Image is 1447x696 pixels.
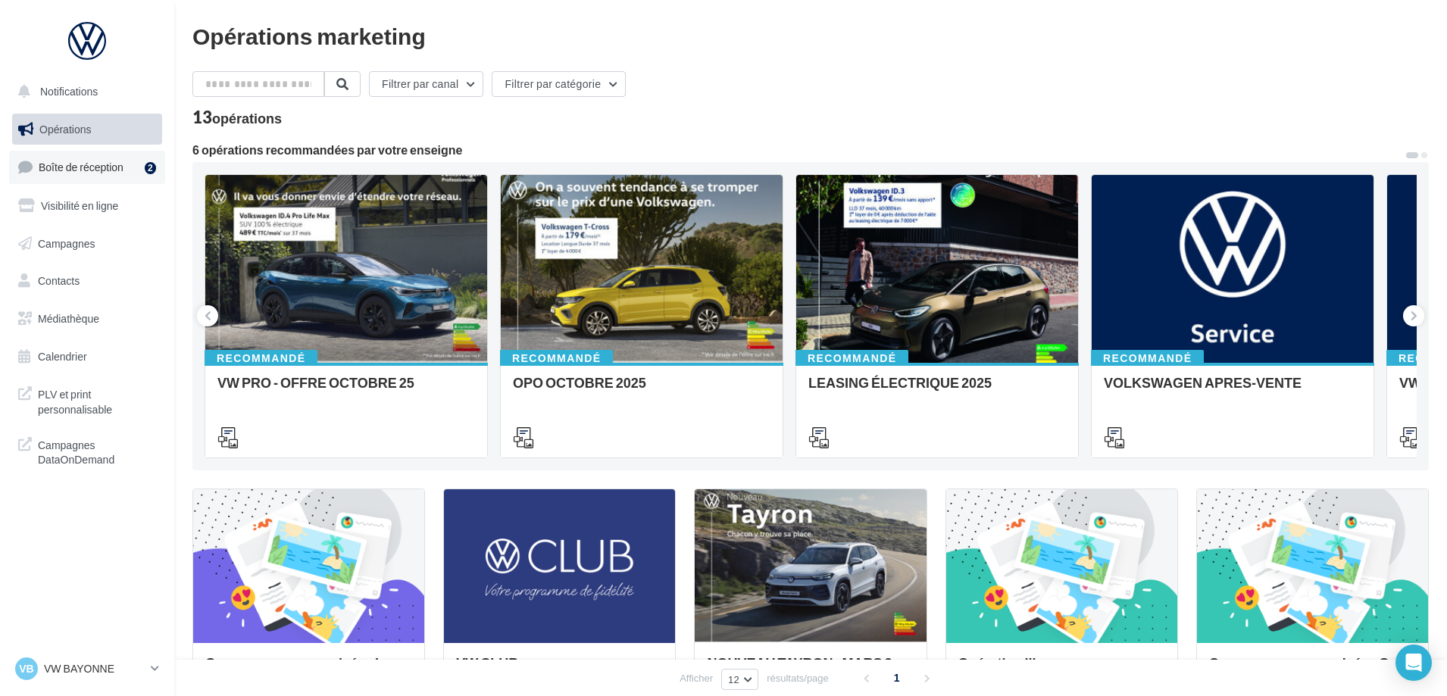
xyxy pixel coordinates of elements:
div: Opération libre [958,655,1165,685]
div: OPO OCTOBRE 2025 [513,375,770,405]
div: Recommandé [205,350,317,367]
a: Campagnes DataOnDemand [9,429,165,473]
a: Médiathèque [9,303,165,335]
a: Campagnes [9,228,165,260]
div: Recommandé [795,350,908,367]
span: Notifications [40,85,98,98]
a: Calendrier [9,341,165,373]
span: Visibilité en ligne [41,199,118,212]
div: VW PRO - OFFRE OCTOBRE 25 [217,375,475,405]
div: 2 [145,162,156,174]
span: Boîte de réception [39,161,123,173]
span: Campagnes DataOnDemand [38,435,156,467]
span: Calendrier [38,350,87,363]
button: 12 [721,669,758,690]
div: Recommandé [1091,350,1204,367]
div: 13 [192,109,282,126]
a: VB VW BAYONNE [12,654,162,683]
button: Filtrer par canal [369,71,483,97]
div: Campagnes sponsorisées Les Instants VW Octobre [205,655,412,685]
div: Recommandé [500,350,613,367]
div: VOLKSWAGEN APRES-VENTE [1104,375,1361,405]
span: PLV et print personnalisable [38,384,156,417]
div: VW CLUB [456,655,663,685]
span: Médiathèque [38,312,99,325]
span: Afficher [680,671,713,685]
p: VW BAYONNE [44,661,145,676]
div: Opérations marketing [192,24,1429,47]
div: LEASING ÉLECTRIQUE 2025 [808,375,1066,405]
span: VB [19,661,33,676]
span: Opérations [39,123,91,136]
span: Campagnes [38,236,95,249]
a: PLV et print personnalisable [9,378,165,423]
span: résultats/page [767,671,829,685]
div: Open Intercom Messenger [1395,645,1432,681]
button: Filtrer par catégorie [492,71,626,97]
a: Opérations [9,114,165,145]
div: 6 opérations recommandées par votre enseigne [192,144,1405,156]
div: opérations [212,111,282,125]
button: Notifications [9,76,159,108]
a: Contacts [9,265,165,297]
div: NOUVEAU TAYRON - MARS 2025 [707,655,914,685]
span: 1 [885,666,909,690]
a: Boîte de réception2 [9,151,165,183]
span: Contacts [38,274,80,287]
span: 12 [728,673,739,685]
a: Visibilité en ligne [9,190,165,222]
div: Campagnes sponsorisées OPO [1209,655,1416,685]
